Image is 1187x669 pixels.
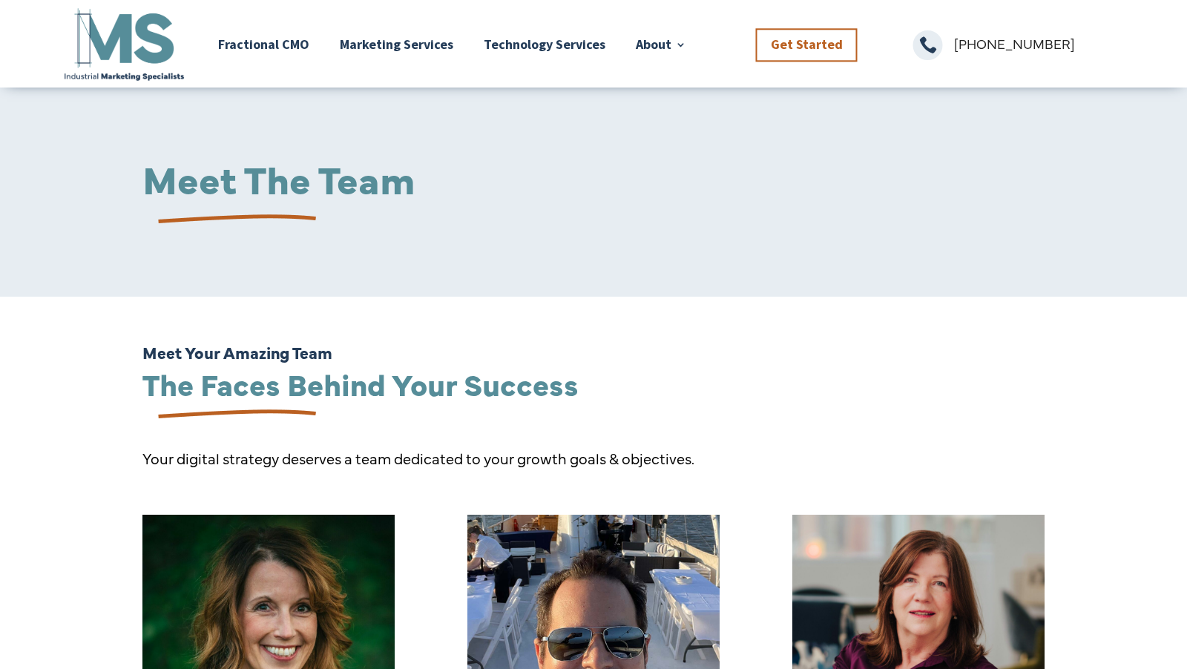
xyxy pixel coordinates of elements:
a: Technology Services [484,5,605,83]
a: Fractional CMO [218,5,309,83]
h6: Meet Your Amazing Team [142,344,1045,368]
img: underline [142,201,322,239]
span:  [913,30,943,60]
a: Get Started [756,28,858,62]
a: Marketing Services [340,5,453,83]
a: About [636,5,686,83]
img: underline [142,396,322,434]
h1: Meet The Team [142,158,1045,205]
h2: The Faces Behind Your Success [142,368,1045,406]
p: Your digital strategy deserves a team dedicated to your growth goals & objectives. [142,445,1045,472]
p: [PHONE_NUMBER] [954,30,1126,57]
